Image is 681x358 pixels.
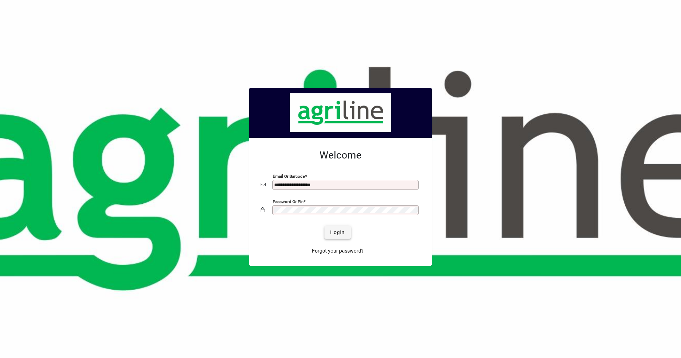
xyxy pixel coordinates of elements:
[330,229,345,236] span: Login
[273,199,303,204] mat-label: Password or Pin
[273,174,305,179] mat-label: Email or Barcode
[261,149,420,161] h2: Welcome
[309,244,367,257] a: Forgot your password?
[324,226,350,239] button: Login
[312,247,364,255] span: Forgot your password?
